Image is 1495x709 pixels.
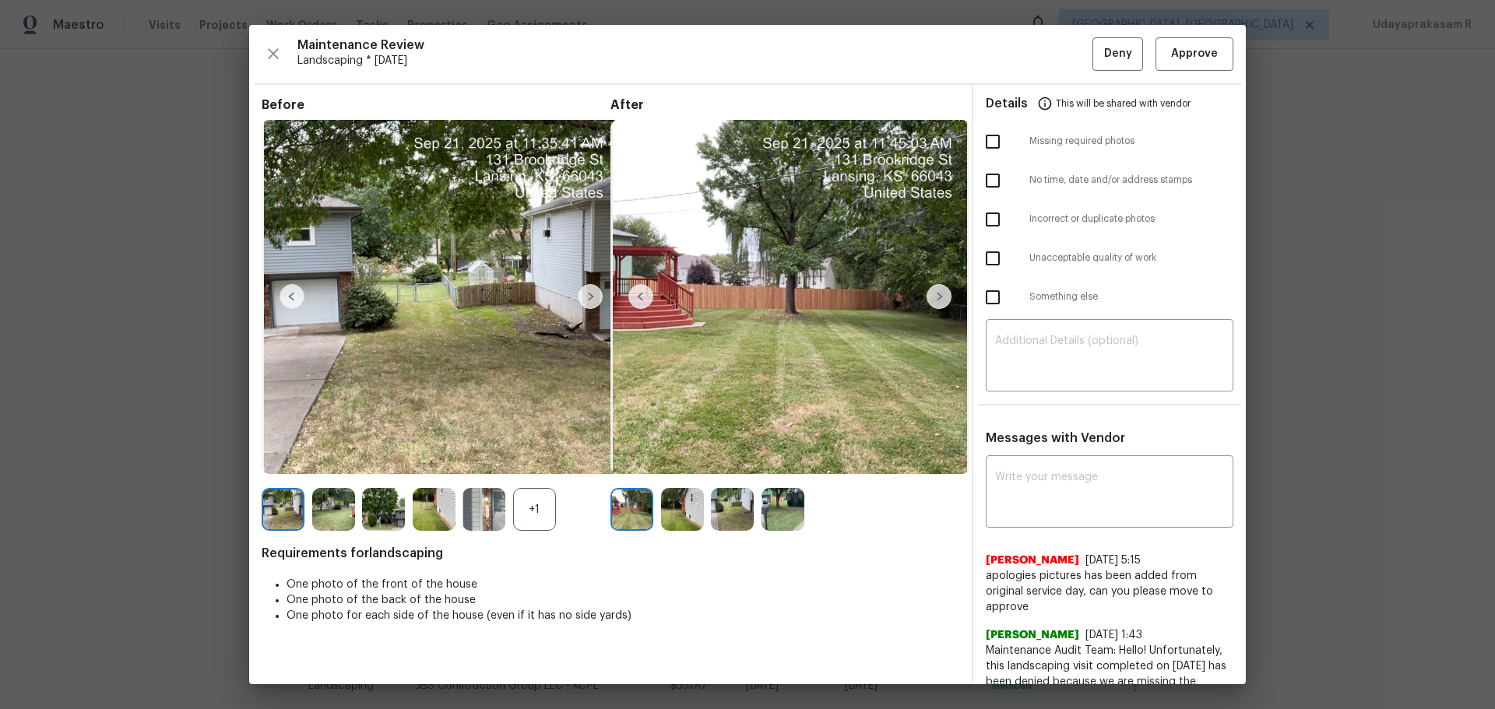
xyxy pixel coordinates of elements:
li: One photo for each side of the house (even if it has no side yards) [287,608,959,623]
div: Missing required photos [973,122,1246,161]
span: Messages with Vendor [986,432,1125,444]
span: This will be shared with vendor [1056,85,1191,122]
img: right-chevron-button-url [578,284,603,309]
span: Approve [1171,44,1218,64]
li: One photo of the front of the house [287,577,959,592]
div: Incorrect or duplicate photos [973,200,1246,239]
span: [PERSON_NAME] [986,553,1079,568]
span: [PERSON_NAME] [986,627,1079,643]
span: Landscaping * [DATE] [297,53,1092,68]
span: apologies pictures has been added from original service day, can you please move to approve [986,568,1233,615]
span: Deny [1104,44,1132,64]
span: Missing required photos [1029,135,1233,148]
span: Incorrect or duplicate photos [1029,212,1233,226]
img: left-chevron-button-url [280,284,304,309]
button: Approve [1156,37,1233,71]
button: Deny [1092,37,1143,71]
img: left-chevron-button-url [628,284,653,309]
span: Something else [1029,290,1233,304]
img: right-chevron-button-url [927,284,952,309]
span: Before [262,97,610,113]
span: [DATE] 1:43 [1085,630,1142,641]
div: Unacceptable quality of work [973,239,1246,278]
span: Maintenance Review [297,37,1092,53]
li: One photo of the back of the house [287,592,959,608]
span: [DATE] 5:15 [1085,555,1141,566]
div: No time, date and/or address stamps [973,161,1246,200]
span: Unacceptable quality of work [1029,251,1233,265]
div: +1 [513,488,556,531]
span: Requirements for landscaping [262,546,959,561]
span: After [610,97,959,113]
span: Details [986,85,1028,122]
div: Something else [973,278,1246,317]
span: No time, date and/or address stamps [1029,174,1233,187]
